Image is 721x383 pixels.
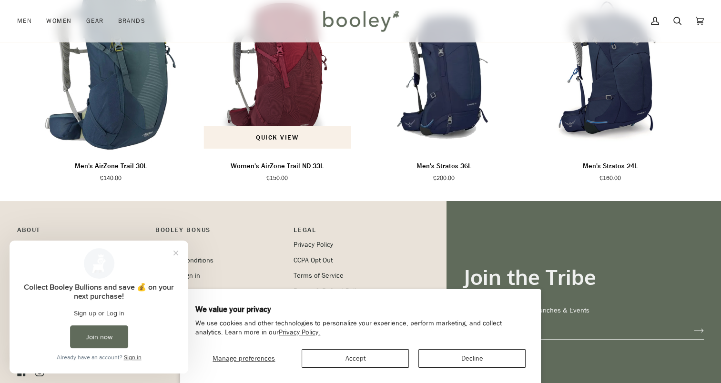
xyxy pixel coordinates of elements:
[464,322,679,339] input: your-email@example.com
[46,16,71,26] span: Women
[418,349,526,368] button: Decline
[433,174,455,182] span: €200.00
[17,16,32,26] span: Men
[17,225,146,240] p: Pipeline_Footer Main
[319,7,402,35] img: Booley
[155,240,173,249] a: About
[17,240,49,249] a: Contact Us
[294,225,422,240] p: Pipeline_Footer Sub
[532,157,689,182] a: Men's Stratos 24L
[464,264,704,290] h3: Join the Tribe
[155,225,284,240] p: Booley Bonus
[416,161,471,171] p: Men's Stratos 36L
[294,256,333,265] a: CCPA Opt Out
[366,157,523,182] a: Men's Stratos 36L
[294,287,362,296] a: Return & Refund Policy
[302,349,409,368] button: Accept
[464,305,704,316] p: Get updates on Deals, Launches & Events
[266,174,288,182] span: €150.00
[100,174,122,182] span: €140.00
[599,174,621,182] span: €160.00
[195,319,526,337] p: We use cookies and other technologies to personalize your experience, perform marketing, and coll...
[10,241,188,373] iframe: Loyalty program pop-up with offers and actions
[195,349,292,368] button: Manage preferences
[199,157,356,182] a: Women's AirZone Trail ND 33L
[86,16,104,26] span: Gear
[679,323,704,338] button: Join
[279,328,320,337] a: Privacy Policy.
[75,161,147,171] p: Men's AirZone Trail 30L
[294,271,344,280] a: Terms of Service
[231,161,324,171] p: Women's AirZone Trail ND 33L
[32,157,190,182] a: Men's AirZone Trail 30L
[203,126,351,149] button: Quick view
[118,16,145,26] span: Brands
[256,132,298,142] span: Quick view
[294,240,333,249] a: Privacy Policy
[195,304,526,315] h2: We value your privacy
[583,161,638,171] p: Men's Stratos 24L
[213,354,275,363] span: Manage preferences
